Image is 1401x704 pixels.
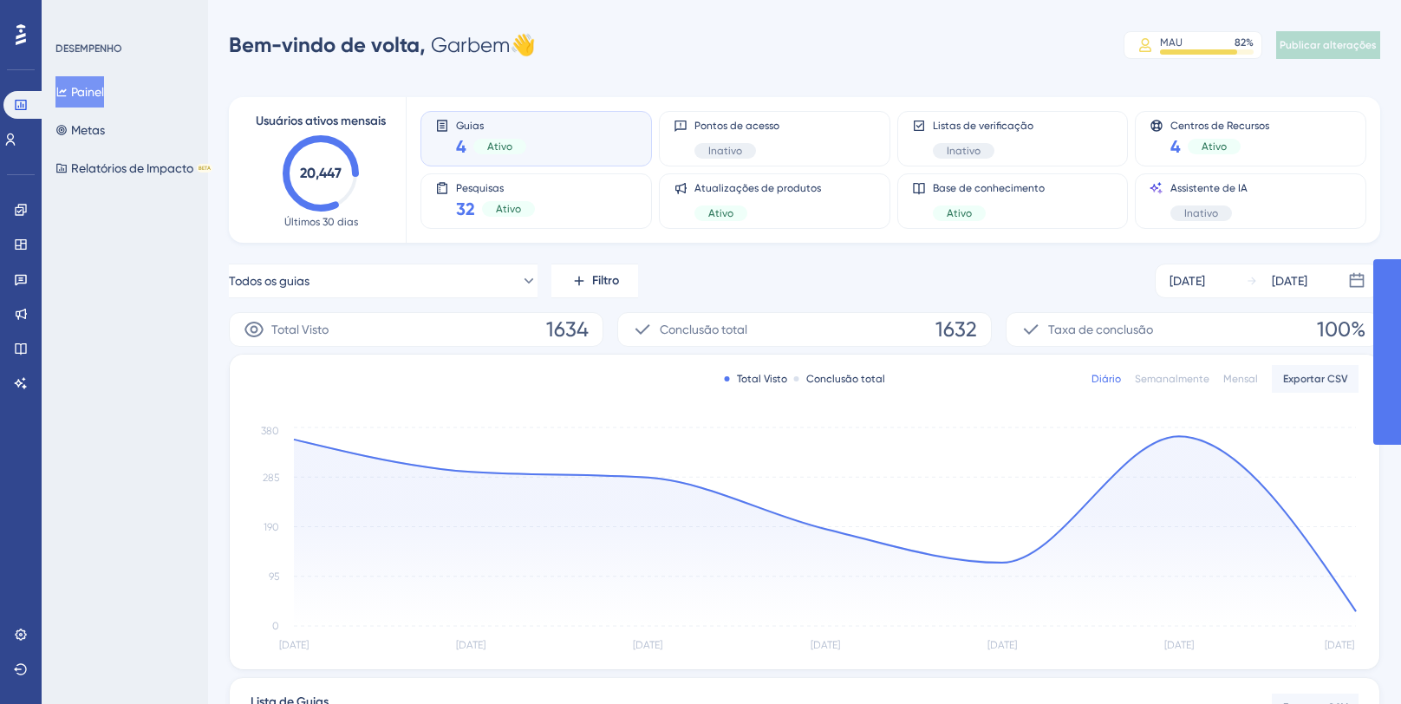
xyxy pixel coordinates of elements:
[456,136,466,157] font: 4
[456,639,485,651] tspan: [DATE]
[806,373,885,385] font: Conclusão total
[431,33,510,57] font: Garbem
[1048,323,1153,336] font: Taxa de conclusão
[272,620,279,632] tspan: 0
[660,323,747,336] font: Conclusão total
[592,273,619,288] font: Filtro
[1202,140,1227,153] font: Ativo
[947,145,981,157] font: Inativo
[55,153,212,184] button: Relatórios de ImpactoBETA
[551,264,638,298] button: Filtro
[933,120,1033,132] font: Listas de verificação
[1164,639,1194,651] tspan: [DATE]
[1170,274,1205,288] font: [DATE]
[737,373,787,385] font: Total Visto
[1276,31,1380,59] button: Publicar alterações
[935,317,977,342] font: 1632
[284,216,358,228] font: Últimos 30 dias
[510,33,536,57] font: 👋
[279,639,309,651] tspan: [DATE]
[496,203,521,215] font: Ativo
[300,165,342,181] text: 20,447
[1135,373,1209,385] font: Semanalmente
[229,32,426,57] font: Bem-vindo de volta,
[264,521,279,533] tspan: 190
[71,161,193,175] font: Relatórios de Impacto
[487,140,512,153] font: Ativo
[71,85,104,99] font: Painel
[708,207,733,219] font: Ativo
[1272,274,1307,288] font: [DATE]
[456,182,504,194] font: Pesquisas
[1160,36,1183,49] font: MAU
[256,114,386,128] font: Usuários ativos mensais
[1170,120,1269,132] font: Centros de Recursos
[1272,365,1359,393] button: Exportar CSV
[456,199,475,219] font: 32
[199,165,211,171] font: BETA
[1283,373,1348,385] font: Exportar CSV
[229,274,310,288] font: Todos os guias
[55,76,104,108] button: Painel
[1280,39,1377,51] font: Publicar alterações
[1223,373,1258,385] font: Mensal
[694,182,821,194] font: Atualizações de produtos
[694,120,779,132] font: Pontos de acesso
[1235,36,1246,49] font: 82
[708,145,742,157] font: Inativo
[456,120,484,132] font: Guias
[55,114,105,146] button: Metas
[1170,182,1248,194] font: Assistente de IA
[261,425,279,437] tspan: 380
[229,264,538,298] button: Todos os guias
[987,639,1017,651] tspan: [DATE]
[633,639,662,651] tspan: [DATE]
[811,639,840,651] tspan: [DATE]
[1246,36,1254,49] font: %
[263,472,279,484] tspan: 285
[55,42,122,55] font: DESEMPENHO
[947,207,972,219] font: Ativo
[1170,136,1181,157] font: 4
[1184,207,1218,219] font: Inativo
[546,317,589,342] font: 1634
[1091,373,1121,385] font: Diário
[1325,639,1354,651] tspan: [DATE]
[269,570,279,583] tspan: 95
[1317,317,1365,342] font: 100%
[271,323,329,336] font: Total Visto
[1328,636,1380,688] iframe: Iniciador do Assistente de IA do UserGuiding
[71,123,105,137] font: Metas
[933,182,1045,194] font: Base de conhecimento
